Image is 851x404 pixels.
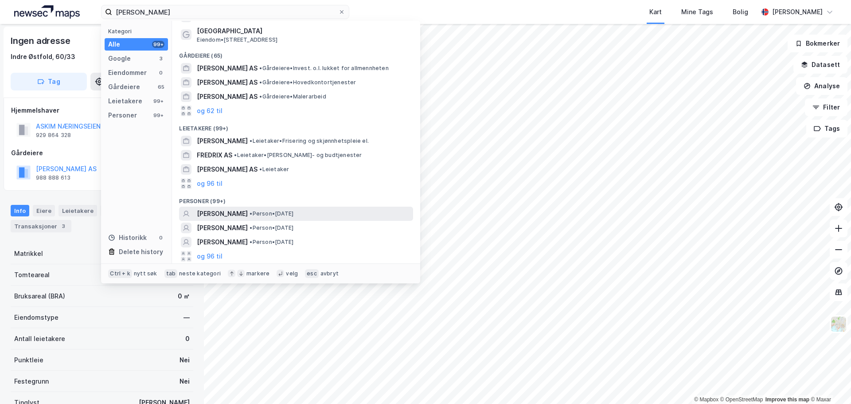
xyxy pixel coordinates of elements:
div: Eiendommer [108,67,147,78]
button: Tag [11,73,87,90]
span: [PERSON_NAME] [197,208,248,219]
span: • [259,65,262,71]
div: esc [305,269,319,278]
div: Nei [180,376,190,387]
span: • [250,224,252,231]
div: 0 [157,234,164,241]
div: Kategori [108,28,168,35]
button: Tags [806,120,847,137]
span: [PERSON_NAME] AS [197,91,258,102]
div: Antall leietakere [14,333,65,344]
span: Leietaker • Frisering og skjønnhetspleie el. [250,137,369,145]
div: Leietakere (99+) [172,118,420,134]
div: Gårdeiere [11,148,193,158]
div: nytt søk [134,270,157,277]
div: velg [286,270,298,277]
button: Analyse [796,77,847,95]
div: 0 ㎡ [178,291,190,302]
span: • [234,152,237,158]
div: Personer [108,110,137,121]
button: Datasett [793,56,847,74]
div: 99+ [152,112,164,119]
span: Gårdeiere • Malerarbeid [259,93,326,100]
span: [PERSON_NAME] AS [197,63,258,74]
div: Gårdeiere [108,82,140,92]
div: neste kategori [179,270,221,277]
div: Alle [108,39,120,50]
div: 0 [157,69,164,76]
span: • [250,137,252,144]
button: og 96 til [197,178,223,189]
div: 99+ [152,41,164,48]
div: 0 [185,333,190,344]
span: Person • [DATE] [250,210,293,217]
div: Gårdeiere (65) [172,45,420,61]
span: [PERSON_NAME] AS [197,77,258,88]
div: 3 [59,222,68,231]
div: Bruksareal (BRA) [14,291,65,302]
div: Bolig [733,7,748,17]
span: [GEOGRAPHIC_DATA] [197,26,410,36]
div: tab [164,269,178,278]
span: [PERSON_NAME] AS [197,164,258,175]
span: Leietaker [259,166,289,173]
div: 65 [157,83,164,90]
div: 988 888 613 [36,174,70,181]
div: Transaksjoner [11,220,71,232]
span: [PERSON_NAME] [197,223,248,233]
span: Leietaker • [PERSON_NAME]- og budtjenester [234,152,362,159]
div: 3 [157,55,164,62]
span: • [259,93,262,100]
span: [PERSON_NAME] [197,136,248,146]
a: Improve this map [765,396,809,403]
div: Leietakere [108,96,142,106]
div: Tomteareal [14,270,50,280]
div: [PERSON_NAME] [772,7,823,17]
div: Eiere [33,205,55,216]
span: • [259,166,262,173]
div: Matrikkel [14,248,43,259]
button: Bokmerker [788,35,847,52]
span: Person • [DATE] [250,224,293,231]
div: Ctrl + k [108,269,132,278]
span: Gårdeiere • Invest. o.l. lukket for allmennheten [259,65,388,72]
div: Ingen adresse [11,34,72,48]
a: OpenStreetMap [720,396,763,403]
button: og 62 til [197,106,223,116]
div: Google [108,53,131,64]
div: Nei [180,355,190,365]
div: Delete history [119,247,163,257]
span: [PERSON_NAME] [197,237,248,247]
div: Datasett [101,205,134,216]
div: Punktleie [14,355,43,365]
div: Personer (99+) [172,191,420,207]
span: Gårdeiere • Hovedkontortjenester [259,79,356,86]
button: Filter [805,98,847,116]
div: Kart [649,7,662,17]
div: Leietakere [59,205,97,216]
a: Mapbox [694,396,718,403]
div: 99+ [152,98,164,105]
img: Z [830,316,847,333]
div: Festegrunn [14,376,49,387]
span: Person • [DATE] [250,239,293,246]
span: • [259,79,262,86]
div: Hjemmelshaver [11,105,193,116]
iframe: Chat Widget [807,361,851,404]
button: og 96 til [197,251,223,262]
img: logo.a4113a55bc3d86da70a041830d287a7e.svg [14,5,80,19]
span: • [250,239,252,245]
div: Indre Østfold, 60/33 [11,51,75,62]
div: Info [11,205,29,216]
span: Eiendom • [STREET_ADDRESS] [197,36,277,43]
div: Mine Tags [681,7,713,17]
div: 929 864 328 [36,132,71,139]
input: Søk på adresse, matrikkel, gårdeiere, leietakere eller personer [112,5,338,19]
div: — [183,312,190,323]
span: • [250,210,252,217]
div: avbryt [320,270,339,277]
div: Eiendomstype [14,312,59,323]
div: Historikk [108,232,147,243]
span: FREDRIX AS [197,150,232,161]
